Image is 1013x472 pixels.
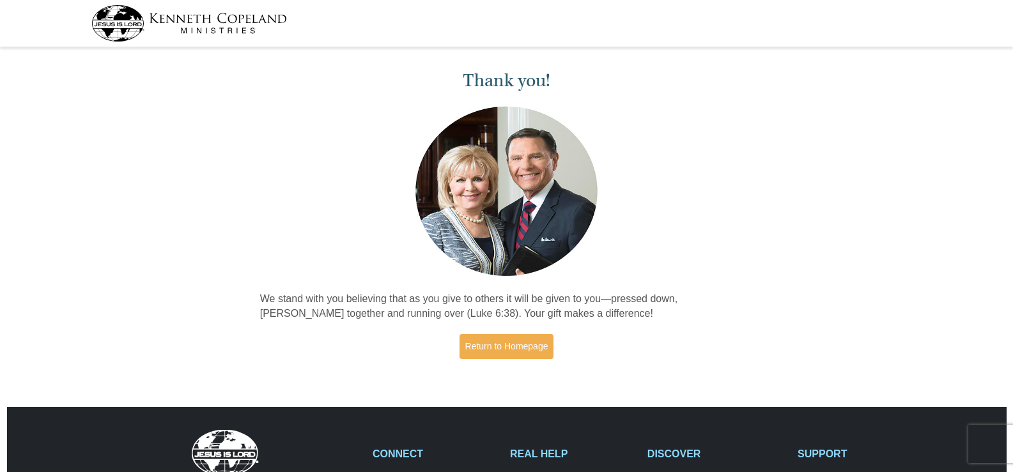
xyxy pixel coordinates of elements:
[260,292,754,321] p: We stand with you believing that as you give to others it will be given to you—pressed down, [PER...
[373,448,497,460] h2: CONNECT
[647,448,784,460] h2: DISCOVER
[460,334,554,359] a: Return to Homepage
[91,5,287,42] img: kcm-header-logo.svg
[260,70,754,91] h1: Thank you!
[798,448,922,460] h2: SUPPORT
[510,448,634,460] h2: REAL HELP
[412,103,601,279] img: Kenneth and Gloria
